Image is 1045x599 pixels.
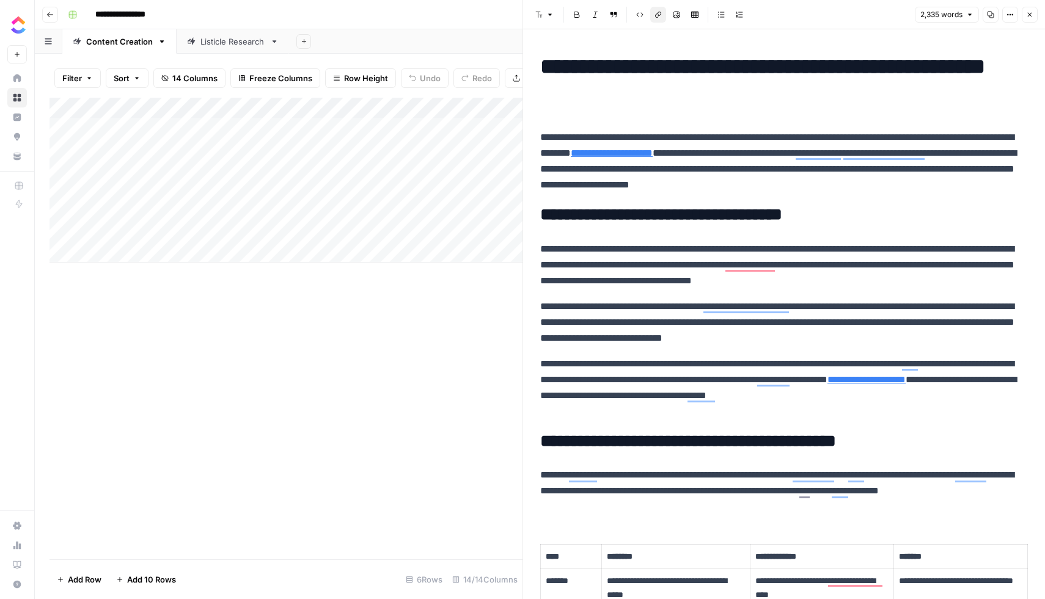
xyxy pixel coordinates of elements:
[7,575,27,594] button: Help + Support
[114,72,130,84] span: Sort
[106,68,148,88] button: Sort
[7,107,27,127] a: Insights
[7,147,27,166] a: Your Data
[7,68,27,88] a: Home
[68,573,101,586] span: Add Row
[401,68,449,88] button: Undo
[7,10,27,40] button: Workspace: ClickUp
[230,68,320,88] button: Freeze Columns
[344,72,388,84] span: Row Height
[920,9,963,20] span: 2,335 words
[915,7,979,23] button: 2,335 words
[177,29,289,54] a: Listicle Research
[200,35,265,48] div: Listicle Research
[325,68,396,88] button: Row Height
[109,570,183,589] button: Add 10 Rows
[7,516,27,535] a: Settings
[172,72,218,84] span: 14 Columns
[62,72,82,84] span: Filter
[86,35,153,48] div: Content Creation
[7,88,27,107] a: Browse
[54,68,101,88] button: Filter
[447,570,522,589] div: 14/14 Columns
[472,72,492,84] span: Redo
[62,29,177,54] a: Content Creation
[420,72,441,84] span: Undo
[401,570,447,589] div: 6 Rows
[7,127,27,147] a: Opportunities
[127,573,176,586] span: Add 10 Rows
[7,535,27,555] a: Usage
[7,14,29,36] img: ClickUp Logo
[50,570,109,589] button: Add Row
[153,68,226,88] button: 14 Columns
[453,68,500,88] button: Redo
[249,72,312,84] span: Freeze Columns
[7,555,27,575] a: Learning Hub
